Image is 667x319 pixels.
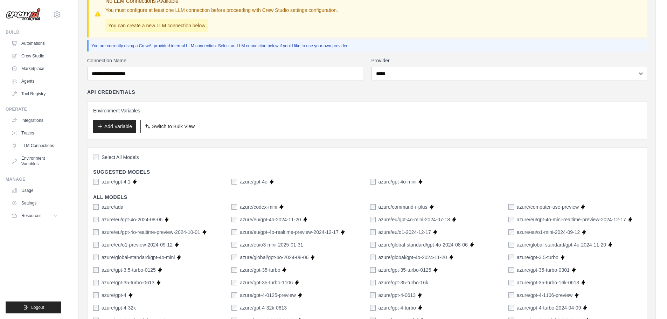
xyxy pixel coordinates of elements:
label: azure/gpt-4-1106-preview [517,292,573,299]
input: azure/eu/gpt-4o-2024-11-20 [231,217,237,222]
button: Add Variable [93,120,136,133]
label: azure/gpt-35-turbo-16k-0613 [517,279,579,286]
button: Logout [6,301,61,313]
label: azure/eu/gpt-4o-realtime-preview-2024-12-17 [240,229,339,236]
button: Resources [8,210,61,221]
label: azure/eu/gpt-4o-2024-08-06 [102,216,162,223]
input: azure/eu/o3-mini-2025-01-31 [231,242,237,248]
label: azure/gpt-35-turbo-0301 [517,266,570,273]
input: azure/eu/gpt-4o-realtime-preview-2024-10-01 [93,229,99,235]
h4: API Credentials [87,89,135,96]
span: Switch to Bulk View [152,123,195,130]
input: azure/gpt-4-32k-0613 [231,305,237,311]
label: azure/gpt-4-0613 [378,292,416,299]
a: Traces [8,127,61,139]
label: azure/gpt-4o [240,178,268,185]
input: azure/gpt-35-turbo-16k [370,280,376,285]
input: azure/global/gpt-4o-2024-11-20 [370,255,376,260]
input: Select All Models [93,154,99,160]
label: azure/gpt-3.5-turbo-0125 [102,266,156,273]
label: azure/eu/o1-2024-12-17 [378,229,431,236]
div: Operate [6,106,61,112]
div: Build [6,29,61,35]
span: Logout [31,305,44,310]
label: azure/gpt-3.5-turbo [517,254,558,261]
div: Manage [6,176,61,182]
input: azure/gpt-4 [93,292,99,298]
label: azure/eu/gpt-4o-2024-11-20 [240,216,301,223]
input: azure/gpt-35-turbo-0301 [508,267,514,273]
input: azure/gpt-35-turbo-0125 [370,267,376,273]
p: You must configure at least one LLM connection before proceeding with Crew Studio settings config... [105,7,338,14]
input: azure/gpt-35-turbo-1106 [231,280,237,285]
button: Switch to Bulk View [140,120,199,133]
label: azure/gpt-35-turbo-1106 [240,279,293,286]
input: azure/eu/gpt-4o-realtime-preview-2024-12-17 [231,229,237,235]
label: azure/gpt-4-32k-0613 [240,304,287,311]
label: azure/eu/gpt-4o-mini-realtime-preview-2024-12-17 [517,216,626,223]
input: azure/ada [93,204,99,210]
label: azure/gpt-4-turbo-2024-04-09 [517,304,581,311]
a: Usage [8,185,61,196]
h4: All Models [93,194,641,201]
label: Provider [371,57,647,64]
img: Logo [6,8,41,21]
input: azure/gpt-35-turbo-0613 [93,280,99,285]
a: LLM Connections [8,140,61,151]
label: azure/gpt-4 [102,292,126,299]
input: azure/global-standard/gpt-4o-mini [93,255,99,260]
span: Resources [21,213,41,219]
label: azure/gpt-4o-mini [378,178,417,185]
input: azure/gpt-4-0125-preview [231,292,237,298]
label: azure/gpt-35-turbo-16k [378,279,428,286]
label: azure/global-standard/gpt-4o-2024-11-20 [517,241,606,248]
label: azure/eu/gpt-4o-realtime-preview-2024-10-01 [102,229,200,236]
input: azure/eu/o1-preview-2024-09-12 [93,242,99,248]
label: azure/gpt-4-32k [102,304,136,311]
label: azure/gpt-4.1 [102,178,131,185]
label: azure/gpt-35-turbo-0613 [102,279,154,286]
label: azure/eu/o3-mini-2025-01-31 [240,241,303,248]
input: azure/gpt-4-turbo-2024-04-09 [508,305,514,311]
input: azure/gpt-35-turbo-16k-0613 [508,280,514,285]
input: azure/gpt-4-0613 [370,292,376,298]
label: azure/command-r-plus [378,203,428,210]
input: azure/eu/o1-mini-2024-09-12 [508,229,514,235]
iframe: Chat Widget [632,285,667,319]
input: azure/gpt-35-turbo [231,267,237,273]
h3: Environment Variables [93,107,641,114]
input: azure/gpt-4o [231,179,237,185]
a: Marketplace [8,63,61,74]
input: azure/gpt-3.5-turbo-0125 [93,267,99,273]
input: azure/global-standard/gpt-4o-2024-08-06 [370,242,376,248]
label: azure/ada [102,203,123,210]
label: azure/global-standard/gpt-4o-mini [102,254,175,261]
input: azure/gpt-4-1106-preview [508,292,514,298]
label: azure/computer-use-preview [517,203,579,210]
p: You can create a new LLM connection below [105,19,208,32]
input: azure/eu/o1-2024-12-17 [370,229,376,235]
a: Integrations [8,115,61,126]
label: azure/gpt-4-0125-preview [240,292,296,299]
input: azure/gpt-4-turbo [370,305,376,311]
input: azure/eu/gpt-4o-mini-realtime-preview-2024-12-17 [508,217,514,222]
h4: Suggested Models [93,168,641,175]
a: Agents [8,76,61,87]
input: azure/gpt-4o-mini [370,179,376,185]
input: azure/gpt-4.1 [93,179,99,185]
p: You are currently using a CrewAI provided internal LLM connection. Select an LLM connection below... [91,43,644,49]
label: azure/codex-mini [240,203,277,210]
label: azure/eu/o1-preview-2024-09-12 [102,241,173,248]
input: azure/eu/gpt-4o-mini-2024-07-18 [370,217,376,222]
label: azure/global/gpt-4o-2024-11-20 [378,254,447,261]
input: azure/global-standard/gpt-4o-2024-11-20 [508,242,514,248]
input: azure/command-r-plus [370,204,376,210]
label: Connection Name [87,57,363,64]
label: azure/gpt-4-turbo [378,304,416,311]
a: Settings [8,197,61,209]
a: Environment Variables [8,153,61,169]
input: azure/global/gpt-4o-2024-08-06 [231,255,237,260]
label: azure/global-standard/gpt-4o-2024-08-06 [378,241,468,248]
input: azure/gpt-4-32k [93,305,99,311]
